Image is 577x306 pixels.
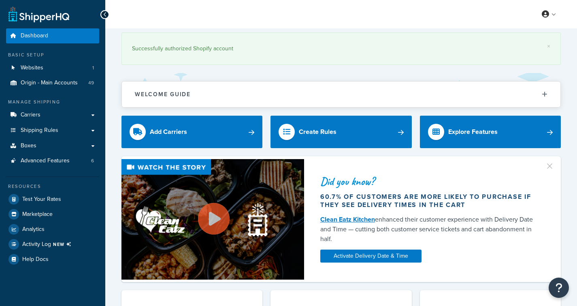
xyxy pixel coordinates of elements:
[21,127,58,134] span: Shipping Rules
[132,43,550,54] div: Successfully authorized Shopify account
[21,32,48,39] span: Dashboard
[150,126,187,138] div: Add Carriers
[22,239,75,250] span: Activity Log
[6,252,99,267] a: Help Docs
[320,215,541,244] div: enhanced their customer experience with Delivery Date and Time — cutting both customer service ti...
[22,226,45,233] span: Analytics
[270,116,411,148] a: Create Rules
[22,196,61,203] span: Test Your Rates
[6,60,99,75] li: Websites
[6,123,99,138] a: Shipping Rules
[448,126,498,138] div: Explore Features
[135,91,191,97] h2: Welcome Guide
[6,153,99,168] a: Advanced Features6
[22,211,53,218] span: Marketplace
[6,28,99,43] a: Dashboard
[6,237,99,252] a: Activity LogNEW
[92,65,94,71] span: 1
[53,241,75,248] span: NEW
[320,215,375,224] a: Clean Eatz Kitchen
[122,82,560,107] button: Welcome Guide
[6,183,99,190] div: Resources
[420,116,561,148] a: Explore Features
[549,278,569,298] button: Open Resource Center
[6,153,99,168] li: Advanced Features
[299,126,336,138] div: Create Rules
[6,222,99,237] a: Analytics
[6,75,99,91] a: Origin - Main Accounts49
[6,75,99,91] li: Origin - Main Accounts
[22,256,49,263] span: Help Docs
[6,60,99,75] a: Websites1
[21,142,36,149] span: Boxes
[6,52,99,58] div: Basic Setup
[6,237,99,252] li: [object Object]
[121,116,262,148] a: Add Carriers
[21,80,78,86] span: Origin - Main Accounts
[6,138,99,153] a: Boxes
[21,157,70,164] span: Advanced Features
[21,65,43,71] span: Websites
[121,159,304,280] img: Video thumbnail
[88,80,94,86] span: 49
[91,157,94,164] span: 6
[6,192,99,207] a: Test Your Rates
[320,250,422,263] a: Activate Delivery Date & Time
[6,207,99,222] a: Marketplace
[547,43,550,50] a: ×
[6,99,99,106] div: Manage Shipping
[320,193,541,209] div: 60.7% of customers are more likely to purchase if they see delivery times in the cart
[320,176,541,187] div: Did you know?
[6,108,99,123] a: Carriers
[21,112,40,119] span: Carriers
